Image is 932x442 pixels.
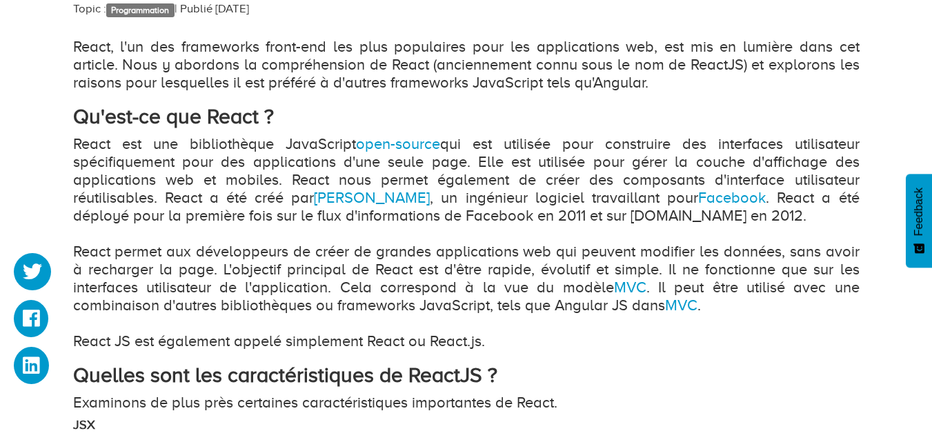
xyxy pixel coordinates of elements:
strong: Qu'est-ce que React ? [73,105,274,128]
p: Examinons de plus près certaines caractéristiques importantes de React. [73,394,860,412]
span: Topic : | [73,2,177,15]
p: React est une bibliothèque JavaScript qui est utilisée pour construire des interfaces utilisateur... [73,135,860,350]
span: Publié [DATE] [180,2,249,15]
strong: JSX [73,418,95,432]
a: MVC [665,297,697,314]
p: React, l'un des frameworks front-end les plus populaires pour les applications web, est mis en lu... [73,38,860,92]
a: Facebook [698,189,766,206]
a: MVC [614,279,646,296]
a: Programmation [106,3,175,17]
button: Feedback - Afficher l’enquête [906,174,932,268]
a: open-source [356,135,440,152]
span: Feedback [913,188,925,236]
a: [PERSON_NAME] [314,189,430,206]
strong: Quelles sont les caractéristiques de ReactJS ? [73,363,497,387]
